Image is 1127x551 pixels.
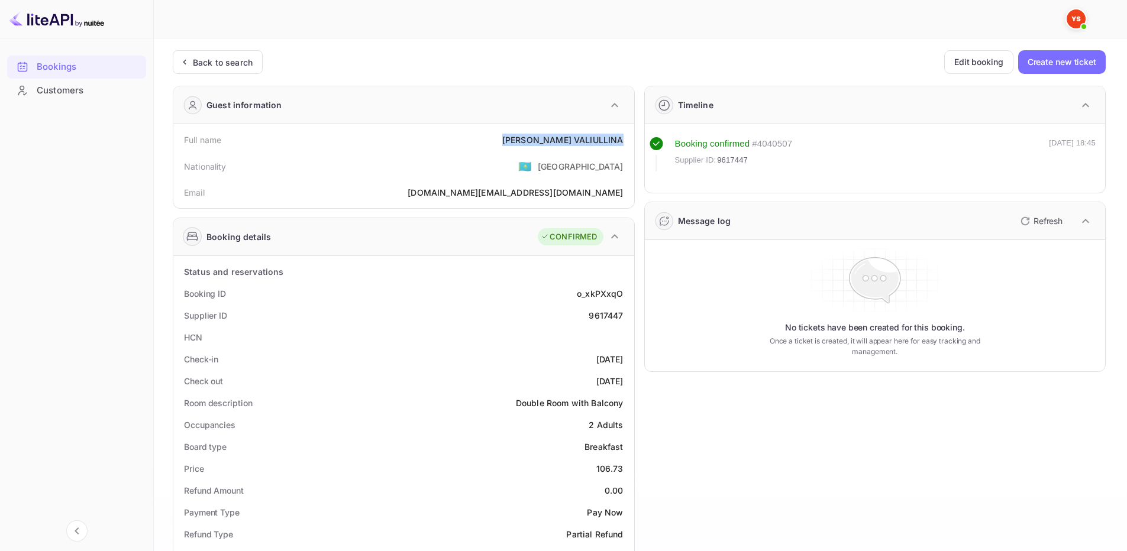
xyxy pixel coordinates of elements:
p: Once a ticket is created, it will appear here for easy tracking and management. [751,336,999,357]
div: Double Room with Balcony [516,397,624,409]
div: 2 Adults [589,419,623,431]
span: Supplier ID: [675,154,716,166]
div: Check-in [184,353,218,365]
p: No tickets have been created for this booking. [785,322,965,333]
div: Refund Type [184,528,233,540]
div: Board type [184,440,227,453]
div: Room description [184,397,252,409]
div: [PERSON_NAME] VALIULLINA [502,134,624,146]
span: 9617447 [717,154,748,166]
button: Edit booking [944,50,1013,74]
div: [DATE] [596,375,624,387]
div: [GEOGRAPHIC_DATA] [538,160,624,173]
div: [DATE] 18:45 [1049,137,1096,171]
div: Refund Amount [184,484,244,497]
div: Customers [7,79,146,102]
div: [DOMAIN_NAME][EMAIL_ADDRESS][DOMAIN_NAME] [408,186,623,199]
div: Email [184,186,205,199]
div: 9617447 [589,309,623,322]
img: Yandex Support [1067,9,1086,28]
div: [DATE] [596,353,624,365]
a: Customers [7,79,146,101]
div: Payment Type [184,506,240,518]
a: Bookings [7,56,146,77]
button: Create new ticket [1018,50,1106,74]
div: Bookings [7,56,146,79]
button: Refresh [1013,212,1067,231]
div: Nationality [184,160,227,173]
div: o_xkPXxqO [577,287,623,300]
div: Status and reservations [184,265,283,278]
div: Pay Now [587,506,623,518]
div: Occupancies [184,419,235,431]
button: Collapse navigation [66,520,88,542]
div: 0.00 [605,484,624,497]
div: Full name [184,134,221,146]
div: Check out [184,375,223,387]
div: Guest information [206,99,282,111]
img: LiteAPI logo [9,9,104,28]
div: Timeline [678,99,713,111]
div: Back to search [193,56,253,69]
div: CONFIRMED [541,231,597,243]
div: Bookings [37,60,140,74]
p: Refresh [1034,215,1063,227]
div: HCN [184,331,202,343]
span: United States [518,155,532,177]
div: Booking confirmed [675,137,750,151]
div: Customers [37,84,140,98]
div: Partial Refund [566,528,623,540]
div: Supplier ID [184,309,227,322]
div: Price [184,462,204,475]
div: 106.73 [596,462,624,475]
div: Breakfast [585,440,623,453]
div: Booking details [206,231,271,243]
div: Message log [678,215,731,227]
div: # 4040507 [752,137,792,151]
div: Booking ID [184,287,226,300]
